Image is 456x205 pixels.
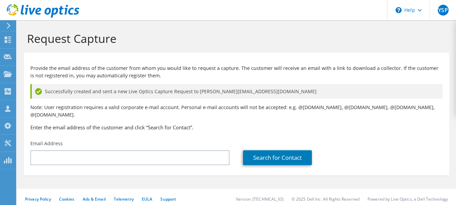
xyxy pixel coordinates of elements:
[438,5,449,16] span: YSP
[114,196,134,202] a: Telemetry
[45,88,317,95] span: Successfully created and sent a new Live Optics Capture Request to [PERSON_NAME][EMAIL_ADDRESS][D...
[25,196,51,202] a: Privacy Policy
[30,104,442,119] p: Note: User registration requires a valid corporate e-mail account. Personal e-mail accounts will ...
[142,196,152,202] a: EULA
[368,196,448,202] li: Powered by Live Optics, a Dell Technology
[30,124,442,131] h3: Enter the email address of the customer and click “Search for Contact”.
[30,140,63,147] label: Email Address
[236,196,284,202] li: Version: [TECHNICAL_ID]
[160,196,176,202] a: Support
[292,196,359,202] li: © 2025 Dell Inc. All Rights Reserved
[396,7,402,13] svg: \n
[59,196,75,202] a: Cookies
[83,196,106,202] a: Ads & Email
[243,150,312,165] a: Search for Contact
[27,31,442,46] h1: Request Capture
[30,65,442,79] p: Provide the email address of the customer from whom you would like to request a capture. The cust...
